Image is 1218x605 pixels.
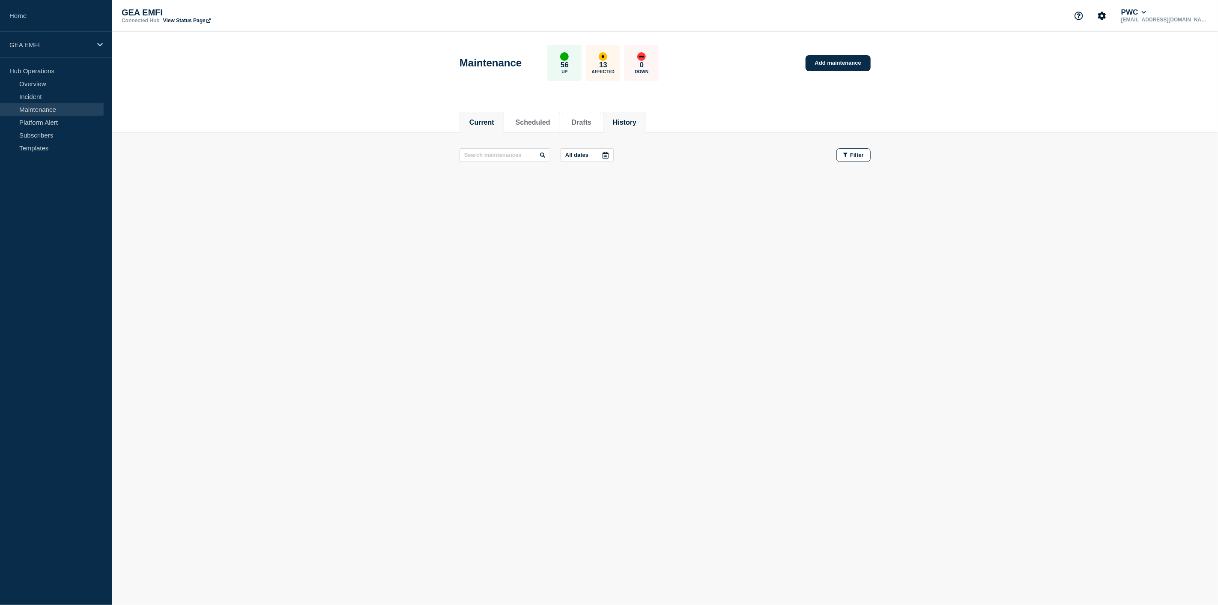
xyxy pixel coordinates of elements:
button: History [613,119,636,126]
p: 13 [599,61,607,69]
p: Up [561,69,567,74]
a: View Status Page [163,18,211,24]
p: Connected Hub [122,18,160,24]
p: All dates [565,152,588,158]
button: All dates [561,148,614,162]
p: 56 [561,61,569,69]
button: Filter [836,148,871,162]
button: Scheduled [516,119,550,126]
h1: Maintenance [460,57,522,69]
div: affected [599,52,607,61]
button: Drafts [572,119,591,126]
button: Current [469,119,494,126]
div: up [560,52,569,61]
p: Affected [592,69,615,74]
p: Down [635,69,649,74]
button: PWC [1119,8,1148,17]
button: Support [1070,7,1088,25]
p: GEA EMFI [9,41,92,48]
p: GEA EMFI [122,8,293,18]
span: Filter [850,152,864,158]
div: down [637,52,646,61]
p: [EMAIL_ADDRESS][DOMAIN_NAME] [1119,17,1209,23]
input: Search maintenances [460,148,550,162]
p: 0 [640,61,644,69]
button: Account settings [1093,7,1111,25]
a: Add maintenance [806,55,871,71]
